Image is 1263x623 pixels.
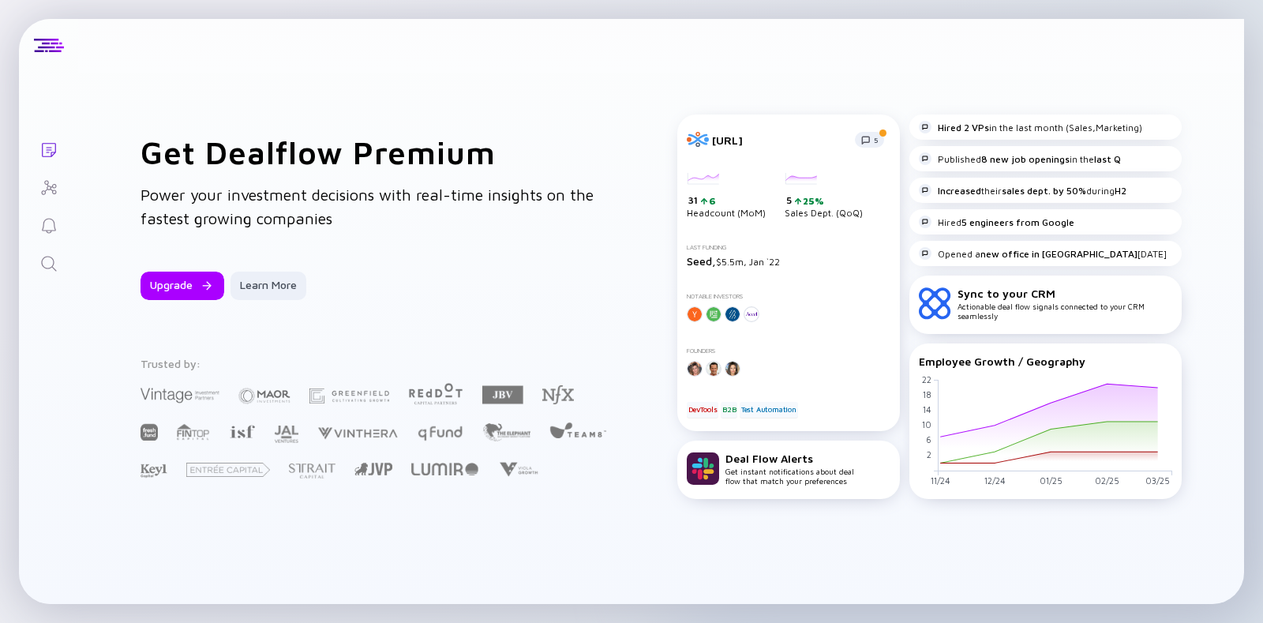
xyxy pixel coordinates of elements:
img: Vinthera [317,426,398,441]
div: [URL] [712,133,845,147]
img: The Elephant [482,423,530,441]
strong: Increased [938,185,981,197]
div: 25% [801,195,824,207]
div: Opened a [DATE] [919,247,1167,260]
div: Headcount (MoM) [687,173,766,219]
div: Hired [919,216,1074,228]
strong: 8 new job openings [981,153,1070,165]
span: Seed, [687,254,716,268]
div: Trusted by: [141,357,609,370]
tspan: 6 [926,434,931,445]
img: Team8 [549,422,606,438]
strong: Hired 2 VPs [938,122,989,133]
img: Key1 Capital [141,463,167,479]
tspan: 2 [927,450,931,460]
a: Search [19,243,78,281]
img: FINTOP Capital [177,423,210,441]
tspan: 01/25 [1040,475,1062,486]
img: Vintage Investment Partners [141,386,219,404]
tspan: 11/24 [931,475,950,486]
div: Get instant notifications about deal flow that match your preferences [725,452,854,486]
div: Last Funding [687,244,890,251]
tspan: 10 [922,419,931,430]
img: Strait Capital [289,463,335,479]
strong: 5 engineers from Google [961,216,1074,228]
div: 31 [688,194,766,207]
div: B2B [721,402,737,418]
a: Reminders [19,205,78,243]
a: Lists [19,129,78,167]
tspan: 02/25 [1095,475,1119,486]
img: Red Dot Capital Partners [408,380,463,406]
div: Founders [687,347,890,355]
img: Jerusalem Venture Partners [354,463,392,475]
tspan: 22 [922,374,931,385]
div: 6 [707,195,716,207]
tspan: 03/25 [1145,475,1170,486]
div: Employee Growth / Geography [919,355,1172,368]
div: Deal Flow Alerts [725,452,854,465]
img: Israel Secondary Fund [229,424,255,438]
button: Learn More [230,272,306,300]
strong: H2 [1115,185,1126,197]
div: Actionable deal flow signals connected to your CRM seamlessly [958,287,1172,321]
div: $5.5m, Jan `22 [687,254,890,268]
img: Viola Growth [497,462,539,477]
img: Lumir Ventures [411,463,478,475]
img: Q Fund [417,423,463,442]
img: Greenfield Partners [309,388,389,403]
img: Maor Investments [238,383,290,409]
div: their during [919,184,1126,197]
div: Published in the [919,152,1121,165]
img: Entrée Capital [186,463,270,477]
div: Notable Investors [687,293,890,300]
span: Power your investment decisions with real-time insights on the fastest growing companies [141,186,594,227]
img: JAL Ventures [274,426,298,443]
strong: new office in [GEOGRAPHIC_DATA] [980,248,1137,260]
img: NFX [542,385,574,404]
img: JBV Capital [482,385,523,405]
div: DevTools [687,402,718,418]
div: Sync to your CRM [958,287,1172,300]
tspan: 12/24 [984,475,1006,486]
tspan: 18 [923,389,931,400]
strong: last Q [1094,153,1121,165]
div: in the last month (Sales,Marketing) [919,121,1142,133]
div: Test Automation [740,402,798,418]
div: 5 [786,194,863,207]
div: Sales Dept. (QoQ) [785,173,863,219]
button: Upgrade [141,272,224,300]
a: Investor Map [19,167,78,205]
tspan: 14 [923,404,931,415]
strong: sales dept. by 50% [1002,185,1086,197]
h1: Get Dealflow Premium [141,133,614,171]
